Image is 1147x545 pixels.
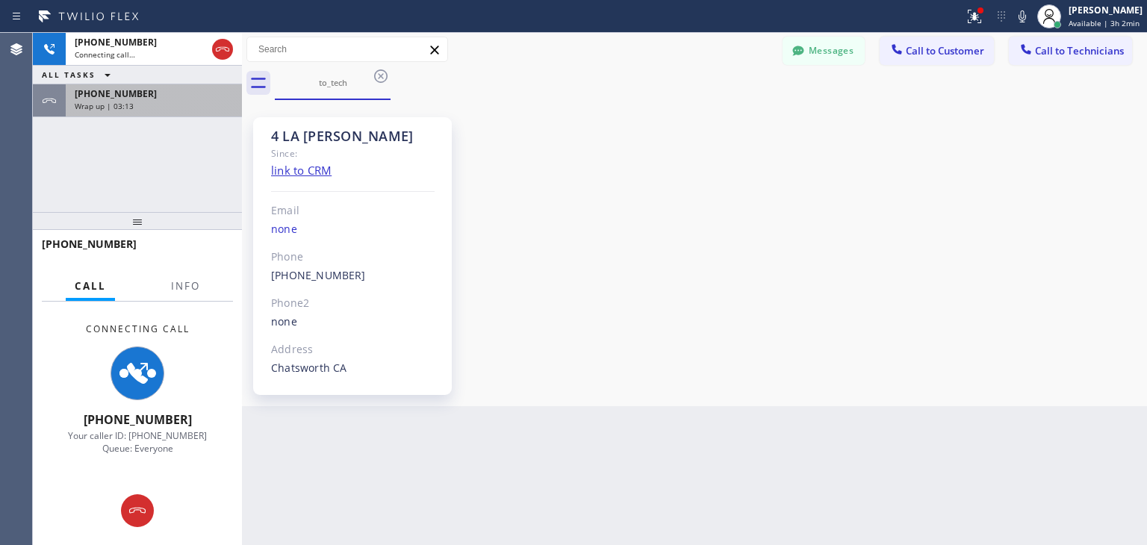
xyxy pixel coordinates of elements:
[271,128,435,145] div: 4 LA [PERSON_NAME]
[75,49,135,60] span: Connecting call…
[42,237,137,251] span: [PHONE_NUMBER]
[75,36,157,49] span: [PHONE_NUMBER]
[212,39,233,60] button: Hang up
[276,77,389,88] div: to_tech
[86,323,190,335] span: Connecting Call
[271,268,366,282] a: [PHONE_NUMBER]
[1069,18,1140,28] span: Available | 3h 2min
[75,279,106,293] span: Call
[271,314,435,331] div: none
[247,37,447,61] input: Search
[271,360,435,377] div: Chatsworth CA
[271,202,435,219] div: Email
[66,272,115,301] button: Call
[880,37,994,65] button: Call to Customer
[783,37,865,65] button: Messages
[1069,4,1143,16] div: [PERSON_NAME]
[33,66,125,84] button: ALL TASKS
[171,279,200,293] span: Info
[271,341,435,358] div: Address
[42,69,96,80] span: ALL TASKS
[271,221,435,238] div: none
[271,163,332,178] a: link to CRM
[271,295,435,312] div: Phone2
[1035,44,1124,57] span: Call to Technicians
[1012,6,1033,27] button: Mute
[75,101,134,111] span: Wrap up | 03:13
[906,44,984,57] span: Call to Customer
[75,87,157,100] span: [PHONE_NUMBER]
[121,494,154,527] button: Hang up
[271,145,435,162] div: Since:
[68,429,207,455] span: Your caller ID: [PHONE_NUMBER] Queue: Everyone
[162,272,209,301] button: Info
[1009,37,1132,65] button: Call to Technicians
[271,249,435,266] div: Phone
[84,411,192,428] span: [PHONE_NUMBER]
